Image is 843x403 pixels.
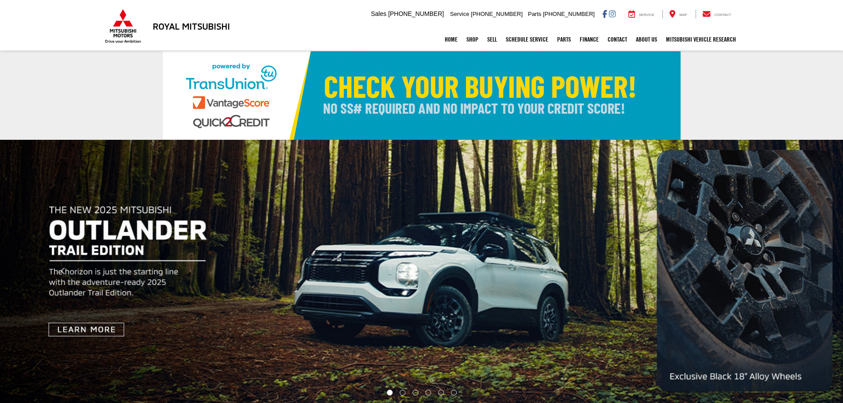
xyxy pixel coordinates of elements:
[450,11,469,17] span: Service
[483,28,501,50] a: Sell
[388,10,444,17] span: [PHONE_NUMBER]
[609,10,616,17] a: Instagram: Click to visit our Instagram page
[387,390,393,395] li: Go to slide number 1.
[639,13,654,17] span: Service
[716,157,843,385] button: Click to view next picture.
[471,11,523,17] span: [PHONE_NUMBER]
[696,10,738,19] a: Contact
[103,9,143,43] img: Mitsubishi
[400,390,406,395] li: Go to slide number 2.
[153,21,230,31] h3: Royal Mitsubishi
[440,28,462,50] a: Home
[622,10,661,19] a: Service
[451,390,457,395] li: Go to slide number 6.
[413,390,419,395] li: Go to slide number 3.
[602,10,607,17] a: Facebook: Click to visit our Facebook page
[438,390,444,395] li: Go to slide number 5.
[163,51,681,140] img: Check Your Buying Power
[575,28,603,50] a: Finance
[462,28,483,50] a: Shop
[553,28,575,50] a: Parts: Opens in a new tab
[662,28,740,50] a: Mitsubishi Vehicle Research
[425,390,431,395] li: Go to slide number 4.
[371,10,386,17] span: Sales
[603,28,631,50] a: Contact
[662,10,693,19] a: Map
[501,28,553,50] a: Schedule Service: Opens in a new tab
[679,13,687,17] span: Map
[714,13,731,17] span: Contact
[528,11,541,17] span: Parts
[543,11,595,17] span: [PHONE_NUMBER]
[631,28,662,50] a: About Us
